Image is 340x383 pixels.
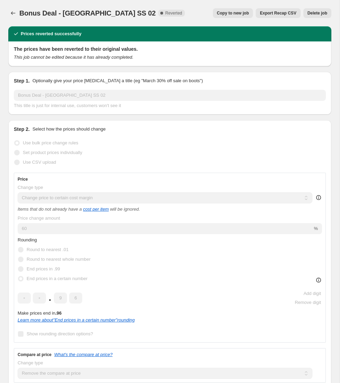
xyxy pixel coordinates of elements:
[55,310,62,316] b: .96
[165,10,182,16] span: Reverted
[18,207,82,212] i: Items that do not already have a
[27,247,68,252] span: Round to nearest .01
[32,126,106,133] p: Select how the prices should change
[260,10,296,16] span: Export Recap CSV
[18,310,62,316] span: Make prices end in
[83,207,108,212] a: cost per item
[69,293,82,304] input: ﹡
[8,8,18,18] button: Price change jobs
[18,317,135,323] i: Learn more about " End prices in a certain number " rounding
[27,257,91,262] span: Round to nearest whole number
[110,207,140,212] i: will be ignored.
[27,331,93,336] span: Show rounding direction options?
[21,30,82,37] h2: Prices reverted successfully
[217,10,249,16] span: Copy to new job
[18,216,60,221] span: Price change amount
[14,46,326,52] h2: The prices have been reverted to their original values.
[314,226,318,231] span: %
[256,8,300,18] button: Export Recap CSV
[315,194,322,201] div: help
[18,317,135,323] a: Learn more about"End prices in a certain number"rounding
[27,276,87,281] span: End prices in a certain number
[18,176,28,182] h3: Price
[19,9,155,17] span: Bonus Deal - [GEOGRAPHIC_DATA] SS 02
[14,55,133,60] i: This job cannot be edited because it has already completed.
[48,293,52,304] span: .
[14,77,30,84] h2: Step 1.
[23,150,82,155] span: Set product prices individually
[18,223,312,234] input: 50
[18,293,31,304] input: ﹡
[33,293,46,304] input: ﹡
[303,8,331,18] button: Delete job
[18,360,43,365] span: Change type
[23,160,56,165] span: Use CSV upload
[14,90,326,101] input: 30% off holiday sale
[308,10,327,16] span: Delete job
[18,185,43,190] span: Change type
[23,140,78,145] span: Use bulk price change rules
[213,8,253,18] button: Copy to new job
[14,126,30,133] h2: Step 2.
[18,237,37,242] span: Rounding
[14,103,121,108] span: This title is just for internal use, customers won't see it
[27,266,60,271] span: End prices in .99
[54,293,67,304] input: ﹡
[54,352,113,357] button: What's the compare at price?
[32,77,203,84] p: Optionally give your price [MEDICAL_DATA] a title (eg "March 30% off sale on boots")
[18,352,51,357] h3: Compare at price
